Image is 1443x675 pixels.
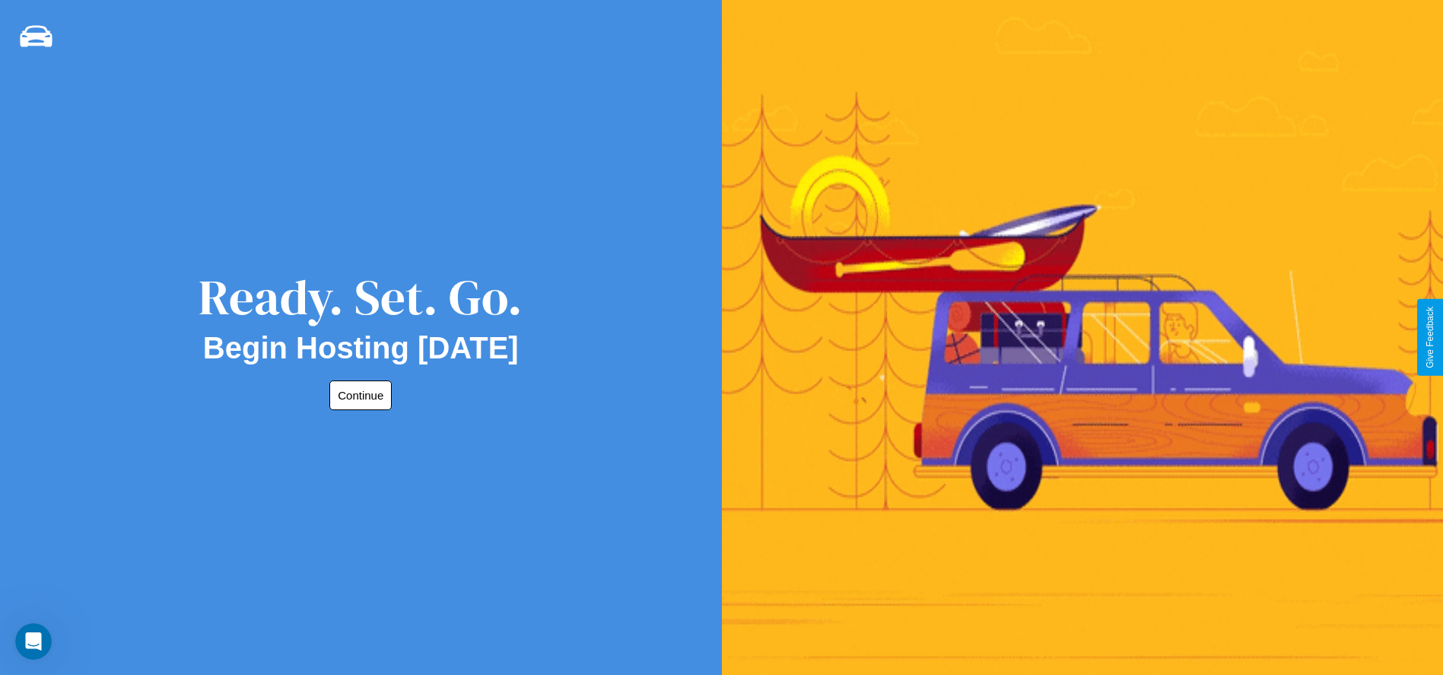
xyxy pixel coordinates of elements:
h2: Begin Hosting [DATE] [203,331,519,365]
div: Ready. Set. Go. [199,263,523,331]
div: Give Feedback [1425,307,1435,368]
button: Continue [329,380,392,410]
iframe: Intercom live chat [15,623,52,660]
